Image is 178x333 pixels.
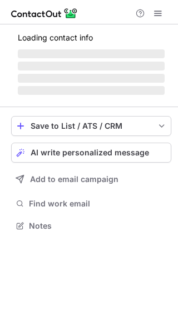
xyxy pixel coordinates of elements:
div: Save to List / ATS / CRM [31,122,152,130]
span: ‌ [18,62,165,70]
span: Notes [29,221,167,231]
button: Find work email [11,196,171,211]
button: AI write personalized message [11,143,171,163]
button: save-profile-one-click [11,116,171,136]
span: ‌ [18,86,165,95]
button: Add to email campaign [11,169,171,189]
span: Add to email campaign [30,175,118,184]
button: Notes [11,218,171,234]
span: ‌ [18,49,165,58]
span: AI write personalized message [31,148,149,157]
span: Find work email [29,199,167,209]
img: ContactOut v5.3.10 [11,7,78,20]
p: Loading contact info [18,33,165,42]
span: ‌ [18,74,165,83]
